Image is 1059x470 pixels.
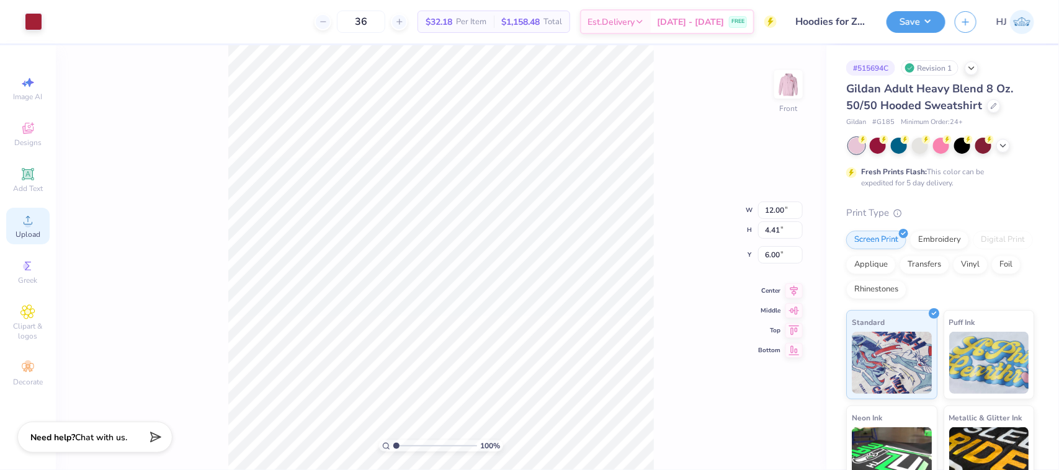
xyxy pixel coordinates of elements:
input: – – [337,11,385,33]
span: Greek [19,275,38,285]
strong: Need help? [30,432,75,443]
span: Minimum Order: 24 + [901,117,963,128]
div: Transfers [900,255,949,274]
div: Front [780,103,798,114]
img: Standard [852,332,932,394]
span: HJ [996,15,1007,29]
strong: Fresh Prints Flash: [861,167,927,177]
div: Vinyl [953,255,988,274]
input: Untitled Design [786,9,877,34]
span: $32.18 [426,16,452,29]
span: Top [758,326,780,335]
span: Image AI [14,92,43,102]
div: Digital Print [973,231,1033,249]
span: Est. Delivery [588,16,635,29]
span: 100 % [480,440,500,451]
div: Embroidery [910,231,969,249]
div: Print Type [846,206,1034,220]
span: Neon Ink [852,411,882,424]
span: Designs [14,138,42,148]
div: Rhinestones [846,280,906,299]
img: Front [776,72,801,97]
div: Screen Print [846,231,906,249]
span: Standard [852,316,885,329]
img: Puff Ink [949,332,1029,394]
div: Foil [991,255,1021,274]
span: FREE [731,17,744,26]
span: Center [758,286,780,295]
span: Middle [758,306,780,315]
span: Total [543,16,562,29]
span: Gildan [846,117,866,128]
span: [DATE] - [DATE] [657,16,724,29]
span: Per Item [456,16,486,29]
span: Chat with us. [75,432,127,443]
div: This color can be expedited for 5 day delivery. [861,166,1014,188]
span: Puff Ink [949,316,975,329]
div: Applique [846,255,896,274]
span: Decorate [13,377,43,387]
span: Gildan Adult Heavy Blend 8 Oz. 50/50 Hooded Sweatshirt [846,81,1013,113]
span: $1,158.48 [501,16,540,29]
button: Save [887,11,945,33]
span: Metallic & Glitter Ink [949,411,1022,424]
span: # G185 [872,117,895,128]
span: Add Text [13,184,43,193]
div: # 515694C [846,60,895,76]
a: HJ [996,10,1034,34]
div: Revision 1 [901,60,958,76]
span: Clipart & logos [6,321,50,341]
span: Upload [16,229,40,239]
span: Bottom [758,346,780,355]
img: Hughe Josh Cabanete [1010,10,1034,34]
